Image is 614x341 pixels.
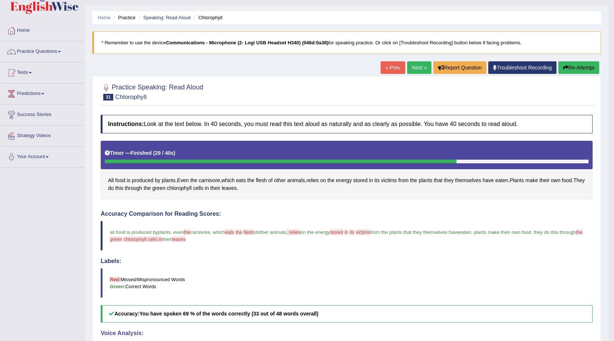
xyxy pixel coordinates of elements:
h4: Look at the text below. In 40 seconds, you must read this text aloud as naturally and as clearly ... [101,115,593,133]
span: plants make their own food [474,229,531,235]
span: Click to see word definition [327,177,334,184]
h2: Practice Speaking: Read Aloud [101,82,203,100]
span: even [173,229,184,235]
span: all food is produced by [110,229,158,235]
span: eaten [459,229,471,235]
span: Click to see word definition [127,177,131,184]
b: ( [153,150,155,156]
span: Click to see word definition [205,184,209,192]
span: Click to see word definition [483,177,494,184]
span: Click to see word definition [125,184,142,192]
a: Home [0,20,84,39]
b: You have spoken 69 % of the words correctly (33 out of 48 words overall) [139,311,318,317]
span: Click to see word definition [210,184,220,192]
span: Click to see word definition [247,177,254,184]
span: Click to see word definition [353,177,368,184]
span: Click to see word definition [444,177,454,184]
b: Communications - Microphone (2- Logi USB Headset H340) (046d:0a38) [166,40,329,45]
span: Click to see word definition [167,184,192,192]
span: their [162,236,171,242]
span: Click to see word definition [236,177,246,184]
small: Chlorophyll [115,93,146,100]
b: 29 / 40s [155,150,174,156]
span: 31 [103,94,113,100]
b: Green: [110,284,125,289]
span: Click to see word definition [108,184,114,192]
span: flesh [243,229,253,235]
span: from the plants that they themselves have [370,229,459,235]
span: Click to see word definition [199,177,220,184]
a: Predictions [0,83,84,102]
span: they do this through [534,229,576,235]
span: , [210,229,212,235]
li: Chlorophyll [192,14,222,21]
span: Click to see word definition [268,177,273,184]
span: Click to see word definition [108,177,114,184]
span: Click to see word definition [374,177,379,184]
span: Click to see word definition [540,177,549,184]
b: Red: [110,277,121,282]
span: Click to see word definition [369,177,373,184]
blockquote: Missed/Mispronounced Words Correct Words [101,268,593,298]
span: carnivore [190,229,210,235]
span: Click to see word definition [274,177,286,184]
span: Click to see word definition [381,177,397,184]
span: . [171,229,172,235]
span: Click to see word definition [155,177,160,184]
a: Your Account [0,147,84,165]
span: leaves [172,236,186,242]
b: Instructions: [108,121,144,127]
a: Next » [407,61,431,74]
span: Click to see word definition [256,177,267,184]
span: Click to see word definition [398,177,409,184]
span: its [350,229,354,235]
span: Click to see word definition [434,177,442,184]
b: ) [174,150,176,156]
a: Success Stories [0,105,84,123]
span: Click to see word definition [162,177,176,184]
span: Click to see word definition [455,177,481,184]
span: in [344,229,348,235]
span: Click to see word definition [132,177,153,184]
span: Click to see word definition [193,184,203,192]
span: Click to see word definition [306,177,319,184]
span: , relies [287,229,301,235]
span: Click to see word definition [144,184,151,192]
span: Click to see word definition [320,177,326,184]
h4: Accuracy Comparison for Reading Scores: [101,211,593,217]
h4: Labels: [101,258,593,265]
span: Click to see word definition [336,177,352,184]
span: of [254,229,258,235]
a: Tests [0,62,84,81]
button: Report Question [433,61,486,74]
span: . [471,229,472,235]
a: Troubleshoot Recording [488,61,556,74]
span: chlorophyll cells in [124,236,163,242]
span: the [236,229,242,235]
a: Strategy Videos [0,126,84,144]
span: the [184,229,190,235]
li: Practice [112,14,135,21]
div: . , , . . . [101,141,593,200]
span: Click to see word definition [152,184,166,192]
span: Click to see word definition [177,177,189,184]
a: Practice Questions [0,41,84,60]
a: Speaking: Read Aloud [143,15,191,20]
span: Click to see word definition [410,177,417,184]
span: Click to see word definition [115,177,125,184]
span: Click to see word definition [115,184,123,192]
span: Click to see word definition [495,177,508,184]
span: Click to see word definition [287,177,305,184]
blockquote: * Remember to use the device for speaking practice. Or click on [Troubleshoot Recording] button b... [92,31,601,54]
span: victims [356,229,371,235]
span: stored [330,229,343,235]
h5: Timer — [105,150,175,156]
button: Re-Attempt [558,61,599,74]
span: . [531,229,533,235]
span: Click to see word definition [551,177,561,184]
span: green [110,236,122,242]
h5: Accuracy: [101,305,593,323]
span: Click to see word definition [573,177,585,184]
span: Click to see word definition [562,177,572,184]
span: which [213,229,225,235]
